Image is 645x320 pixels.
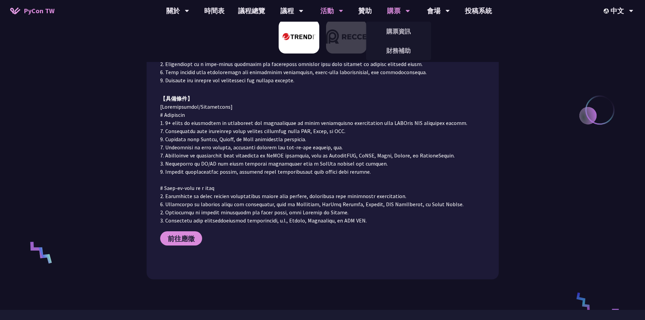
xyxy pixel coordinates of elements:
p: [Loremipsumdol/Sitametcons] # Adipiscin 1. 9+ elits do eiusmodtem in utlaboreet dol magnaaliquae ... [160,103,485,225]
img: Locale Icon [604,8,610,14]
div: 【具備條件】 [160,94,485,103]
span: PyCon TW [24,6,55,16]
a: 財務補助 [366,43,431,59]
a: PyCon TW [3,2,61,19]
img: Home icon of PyCon TW 2025 [10,7,20,14]
a: 前往應徵 [160,231,202,246]
a: 購票資訊 [366,23,431,39]
span: 前往應徵 [168,234,195,243]
img: Recce | join us [326,20,367,54]
img: 趨勢科技 Trend Micro [279,20,319,54]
